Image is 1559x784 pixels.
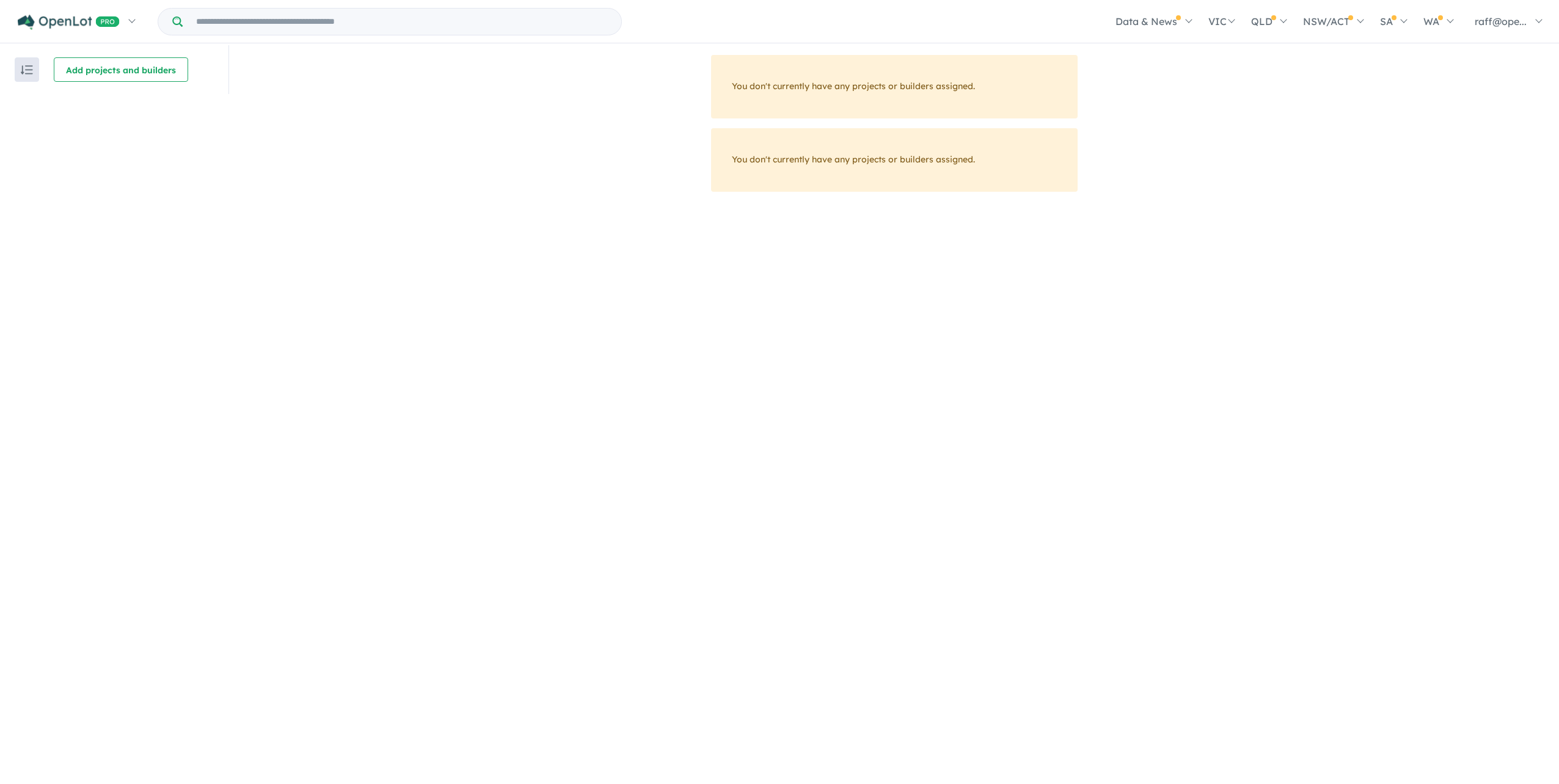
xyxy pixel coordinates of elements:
img: sort.svg [21,65,33,74]
div: You don't currently have any projects or builders assigned. [711,128,1078,192]
img: Openlot PRO Logo White [18,15,120,30]
div: You don't currently have any projects or builders assigned. [711,55,1078,118]
span: raff@ope... [1475,15,1527,27]
button: Add projects and builders [54,57,188,82]
input: Try estate name, suburb, builder or developer [185,9,619,35]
